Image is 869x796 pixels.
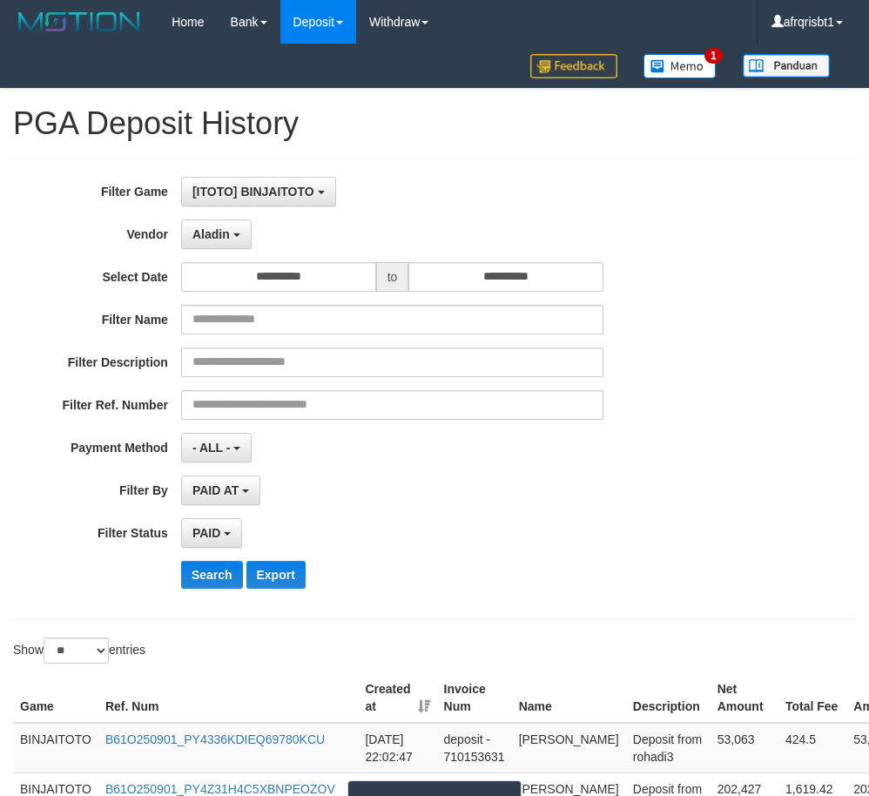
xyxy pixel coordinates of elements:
th: Net Amount [711,673,778,723]
td: [PERSON_NAME] [512,723,626,773]
button: PAID [181,518,242,548]
th: Name [512,673,626,723]
td: Deposit from rohadi3 [626,723,711,773]
span: PAID AT [192,483,239,497]
span: Aladin [192,227,230,241]
img: Button%20Memo.svg [643,54,717,78]
button: Export [246,561,306,589]
img: panduan.png [743,54,830,78]
span: 1 [704,48,723,64]
button: PAID AT [181,476,260,505]
button: Search [181,561,243,589]
td: 424.5 [778,723,846,773]
label: Show entries [13,637,145,664]
button: [ITOTO] BINJAITOTO [181,177,336,206]
th: Total Fee [778,673,846,723]
td: deposit - 710153631 [437,723,512,773]
select: Showentries [44,637,109,664]
span: [ITOTO] BINJAITOTO [192,185,314,199]
th: Description [626,673,711,723]
th: Invoice Num [437,673,512,723]
img: MOTION_logo.png [13,9,145,35]
a: 1 [630,44,730,88]
h1: PGA Deposit History [13,106,856,141]
span: - ALL - [192,441,231,455]
button: - ALL - [181,433,252,462]
img: Feedback.jpg [530,54,617,78]
th: Ref. Num [98,673,358,723]
th: Created at: activate to sort column ascending [358,673,436,723]
td: [DATE] 22:02:47 [358,723,436,773]
button: Aladin [181,219,252,249]
span: PAID [192,526,220,540]
span: to [376,262,409,292]
th: Game [13,673,98,723]
td: 53,063 [711,723,778,773]
a: B61O250901_PY4336KDIEQ69780KCU [105,732,325,746]
a: B61O250901_PY4Z31H4C5XBNPEOZOV [105,782,335,796]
